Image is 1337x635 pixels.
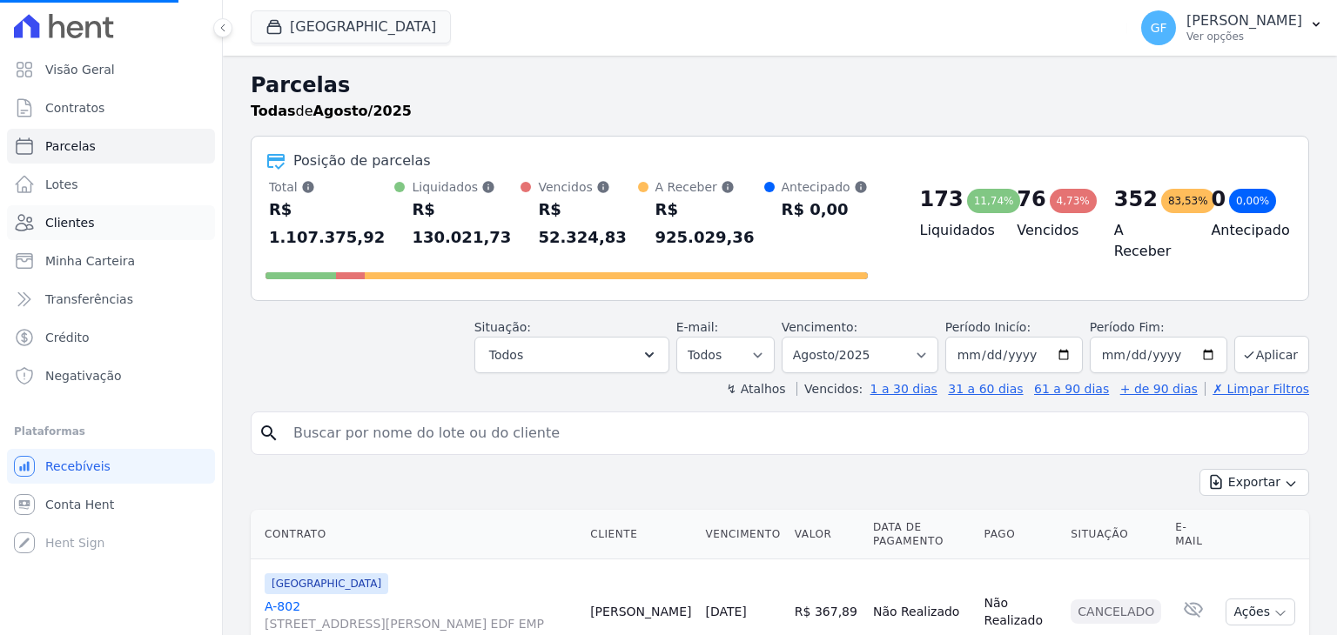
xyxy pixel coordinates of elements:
[796,382,863,396] label: Vencidos:
[920,220,990,241] h4: Liquidados
[1151,22,1167,34] span: GF
[251,101,412,122] p: de
[1064,510,1168,559] th: Situação
[1120,382,1198,396] a: + de 90 dias
[412,196,521,251] div: R$ 130.021,73
[782,178,868,196] div: Antecipado
[7,449,215,484] a: Recebíveis
[45,367,122,384] span: Negativação
[1226,598,1295,625] button: Ações
[698,510,787,559] th: Vencimento
[978,510,1065,559] th: Pago
[726,382,785,396] label: ↯ Atalhos
[655,196,764,251] div: R$ 925.029,36
[948,382,1023,396] a: 31 a 60 dias
[489,344,523,365] span: Todos
[788,510,866,559] th: Valor
[7,487,215,522] a: Conta Hent
[1168,510,1219,559] th: E-mail
[1211,185,1226,213] div: 0
[269,178,394,196] div: Total
[1114,220,1184,262] h4: A Receber
[655,178,764,196] div: A Receber
[538,178,637,196] div: Vencidos
[45,252,135,270] span: Minha Carteira
[967,189,1021,213] div: 11,74%
[1034,382,1109,396] a: 61 a 90 dias
[1017,220,1086,241] h4: Vencidos
[1234,336,1309,373] button: Aplicar
[45,137,96,155] span: Parcelas
[412,178,521,196] div: Liquidados
[7,52,215,87] a: Visão Geral
[251,70,1309,101] h2: Parcelas
[7,358,215,393] a: Negativação
[782,196,868,224] div: R$ 0,00
[45,329,90,346] span: Crédito
[45,61,115,78] span: Visão Geral
[283,416,1301,451] input: Buscar por nome do lote ou do cliente
[7,244,215,278] a: Minha Carteira
[474,320,531,334] label: Situação:
[265,573,388,594] span: [GEOGRAPHIC_DATA]
[538,196,637,251] div: R$ 52.324,83
[269,196,394,251] div: R$ 1.107.375,92
[1127,3,1337,52] button: GF [PERSON_NAME] Ver opções
[1071,599,1161,624] div: Cancelado
[45,176,78,193] span: Lotes
[1090,318,1227,337] label: Período Fim:
[676,320,719,334] label: E-mail:
[7,282,215,317] a: Transferências
[1050,189,1097,213] div: 4,73%
[1017,185,1045,213] div: 76
[1114,185,1158,213] div: 352
[1161,189,1215,213] div: 83,53%
[251,10,451,43] button: [GEOGRAPHIC_DATA]
[870,382,937,396] a: 1 a 30 dias
[474,337,669,373] button: Todos
[1199,469,1309,496] button: Exportar
[866,510,978,559] th: Data de Pagamento
[251,510,583,559] th: Contrato
[293,150,431,171] div: Posição de parcelas
[45,214,94,231] span: Clientes
[7,129,215,164] a: Parcelas
[1186,30,1302,43] p: Ver opções
[705,605,746,618] a: [DATE]
[1211,220,1280,241] h4: Antecipado
[14,421,208,442] div: Plataformas
[7,205,215,240] a: Clientes
[945,320,1031,334] label: Período Inicío:
[1229,189,1276,213] div: 0,00%
[259,423,279,444] i: search
[7,320,215,355] a: Crédito
[1186,12,1302,30] p: [PERSON_NAME]
[45,458,111,475] span: Recebíveis
[251,103,296,119] strong: Todas
[920,185,964,213] div: 173
[45,291,133,308] span: Transferências
[313,103,412,119] strong: Agosto/2025
[583,510,698,559] th: Cliente
[7,167,215,202] a: Lotes
[45,496,114,513] span: Conta Hent
[7,90,215,125] a: Contratos
[45,99,104,117] span: Contratos
[1205,382,1309,396] a: ✗ Limpar Filtros
[782,320,857,334] label: Vencimento:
